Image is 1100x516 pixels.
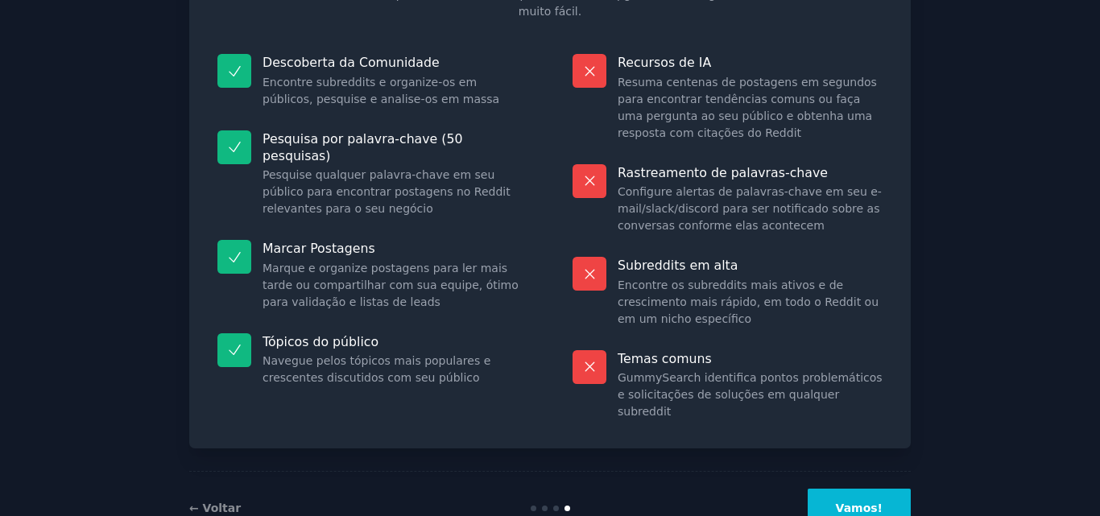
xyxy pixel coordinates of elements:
[263,168,511,215] font: Pesquise qualquer palavra-chave em seu público para encontrar postagens no Reddit relevantes para...
[836,502,883,514] font: Vamos!
[263,262,519,308] font: Marque e organize postagens para ler mais tarde ou compartilhar com sua equipe, ótimo para valida...
[263,354,490,384] font: Navegue pelos tópicos mais populares e crescentes discutidos com seu público
[618,351,712,366] font: Temas comuns
[263,334,378,349] font: Tópicos do público
[263,76,499,105] font: Encontre subreddits e organize-os em públicos, pesquise e analise-os em massa
[618,279,879,325] font: Encontre os subreddits mais ativos e de crescimento mais rápido, em todo o Reddit ou em um nicho ...
[263,241,375,256] font: Marcar Postagens
[618,371,883,418] font: GummySearch identifica pontos problemáticos e solicitações de soluções em qualquer subreddit
[618,55,711,70] font: Recursos de IA
[263,55,440,70] font: Descoberta da Comunidade
[618,165,828,180] font: Rastreamento de palavras-chave
[263,131,462,163] font: Pesquisa por palavra-chave (50 pesquisas)
[618,76,877,139] font: Resuma centenas de postagens em segundos para encontrar tendências comuns ou faça uma pergunta ao...
[618,258,738,273] font: Subreddits em alta
[618,185,882,232] font: Configure alertas de palavras-chave em seu e-mail/slack/discord para ser notificado sobre as conv...
[189,502,241,514] a: ← Voltar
